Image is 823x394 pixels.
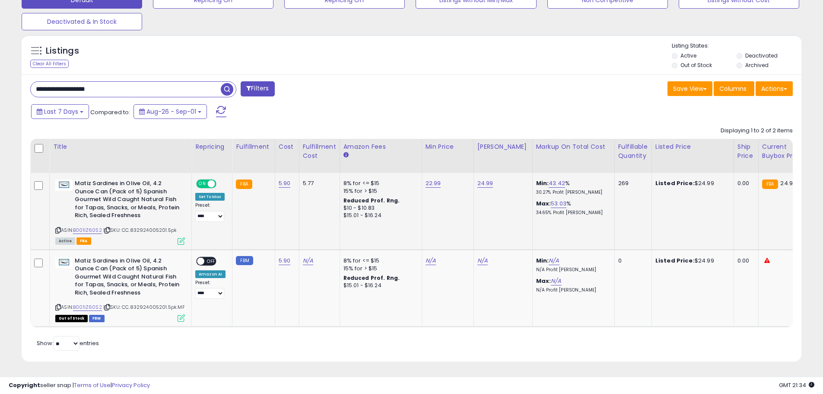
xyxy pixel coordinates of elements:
[549,179,565,188] a: 43.42
[680,61,712,69] label: Out of Stock
[103,227,177,234] span: | SKU: CC.832924005201.5pk
[655,142,730,151] div: Listed Price
[22,13,142,30] button: Deactivated & In Stock
[30,60,69,68] div: Clear All Filters
[536,210,608,216] p: 34.65% Profit [PERSON_NAME]
[745,61,769,69] label: Archived
[55,257,185,321] div: ASIN:
[90,108,130,116] span: Compared to:
[343,257,415,265] div: 8% for <= $15
[721,127,793,135] div: Displaying 1 to 2 of 2 items
[55,315,88,322] span: All listings that are currently out of stock and unavailable for purchase on Amazon
[551,277,561,285] a: N/A
[195,202,226,222] div: Preset:
[536,200,608,216] div: %
[672,42,801,50] p: Listing States:
[426,256,436,265] a: N/A
[719,84,747,93] span: Columns
[536,142,611,151] div: Markup on Total Cost
[55,179,73,191] img: 31DBOqwYtVL._SL40_.jpg
[195,280,226,299] div: Preset:
[618,257,645,265] div: 0
[618,142,648,160] div: Fulfillable Quantity
[236,142,271,151] div: Fulfillment
[89,315,105,322] span: FBM
[655,257,727,265] div: $24.99
[343,142,418,151] div: Amazon Fees
[75,257,180,299] b: Matiz Sardines in Olive Oil, 4.2 Ounce Can (Pack of 5) Spanish Gourmet Wild Caught Natural Fish f...
[241,81,274,96] button: Filters
[112,381,150,389] a: Privacy Policy
[343,205,415,212] div: $10 - $10.83
[762,179,778,189] small: FBA
[279,179,291,188] a: 5.90
[536,256,549,265] b: Min:
[618,179,645,187] div: 269
[73,304,102,311] a: B001IZ60S2
[343,151,349,159] small: Amazon Fees.
[536,267,608,273] p: N/A Profit [PERSON_NAME]
[9,381,150,390] div: seller snap | |
[762,142,807,160] div: Current Buybox Price
[536,277,551,285] b: Max:
[31,104,89,119] button: Last 7 Days
[343,274,400,282] b: Reduced Prof. Rng.
[76,237,91,245] span: FBA
[737,142,755,160] div: Ship Price
[737,179,752,187] div: 0.00
[303,142,336,160] div: Fulfillment Cost
[343,187,415,195] div: 15% for > $15
[279,142,296,151] div: Cost
[195,193,225,201] div: Set To Max
[343,282,415,289] div: $15.01 - $16.24
[44,107,78,116] span: Last 7 Days
[195,270,226,278] div: Amazon AI
[55,237,75,245] span: All listings currently available for purchase on Amazon
[655,179,695,187] b: Listed Price:
[279,256,291,265] a: 5.90
[536,179,608,195] div: %
[426,142,470,151] div: Min Price
[215,180,229,188] span: OFF
[532,139,614,173] th: The percentage added to the cost of goods (COGS) that forms the calculator for Min & Max prices.
[756,81,793,96] button: Actions
[55,179,185,243] div: ASIN:
[303,179,333,187] div: 5.77
[103,304,185,311] span: | SKU: CC.832924005201.5pk.MF
[197,180,208,188] span: ON
[303,256,313,265] a: N/A
[477,256,488,265] a: N/A
[551,199,566,208] a: 53.03
[667,81,712,96] button: Save View
[536,179,549,187] b: Min:
[55,257,73,268] img: 31DBOqwYtVL._SL40_.jpg
[146,107,196,116] span: Aug-26 - Sep-01
[343,265,415,272] div: 15% for > $15
[779,381,814,389] span: 2025-09-9 21:34 GMT
[195,142,229,151] div: Repricing
[477,142,529,151] div: [PERSON_NAME]
[74,381,111,389] a: Terms of Use
[426,179,441,188] a: 22.99
[549,256,559,265] a: N/A
[343,179,415,187] div: 8% for <= $15
[745,52,778,59] label: Deactivated
[343,197,400,204] b: Reduced Prof. Rng.
[75,179,180,222] b: Matiz Sardines in Olive Oil, 4.2 Ounce Can (Pack of 5) Spanish Gourmet Wild Caught Natural Fish f...
[133,104,207,119] button: Aug-26 - Sep-01
[737,257,752,265] div: 0.00
[714,81,754,96] button: Columns
[236,179,252,189] small: FBA
[53,142,188,151] div: Title
[73,227,102,234] a: B001IZ60S2
[37,339,99,347] span: Show: entries
[46,45,79,57] h5: Listings
[204,257,218,265] span: OFF
[536,199,551,208] b: Max:
[343,212,415,219] div: $15.01 - $16.24
[236,256,253,265] small: FBM
[9,381,40,389] strong: Copyright
[680,52,696,59] label: Active
[780,179,796,187] span: 24.99
[655,179,727,187] div: $24.99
